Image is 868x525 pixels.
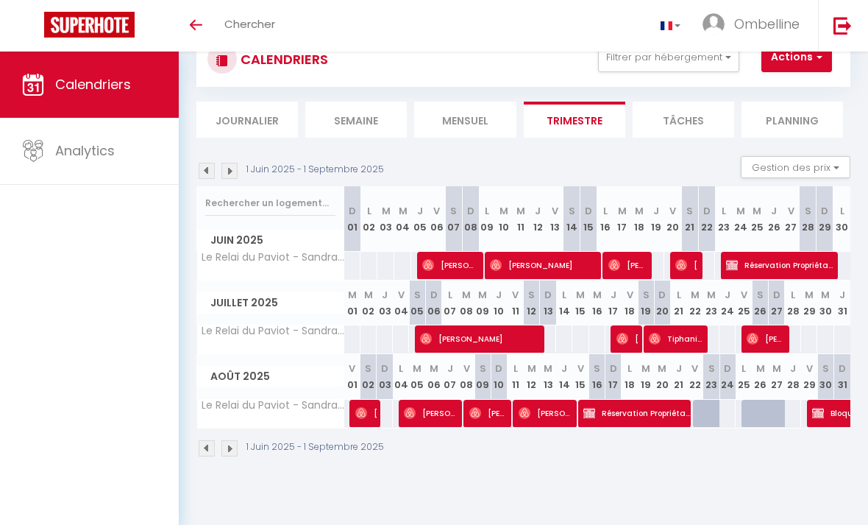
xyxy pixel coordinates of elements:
[552,204,558,218] abbr: V
[805,288,814,302] abbr: M
[676,362,682,376] abbr: J
[524,102,625,138] li: Trimestre
[394,186,411,252] th: 04
[834,354,850,399] th: 31
[766,186,783,252] th: 26
[597,186,614,252] th: 16
[635,204,644,218] abbr: M
[364,288,373,302] abbr: M
[360,354,377,399] th: 02
[398,288,405,302] abbr: V
[658,288,666,302] abbr: D
[654,354,670,399] th: 20
[598,43,739,72] button: Filtrer par hébergement
[605,354,622,399] th: 17
[641,362,650,376] abbr: M
[499,204,508,218] abbr: M
[633,102,734,138] li: Tâches
[393,354,409,399] th: 04
[801,281,817,325] th: 29
[349,362,355,376] abbr: V
[197,292,344,314] span: Juillet 2025
[344,354,360,399] th: 01
[197,230,344,251] span: Juin 2025
[540,281,556,325] th: 13
[785,281,801,325] th: 28
[381,362,388,376] abbr: D
[513,362,518,376] abbr: L
[462,186,479,252] th: 08
[462,288,471,302] abbr: M
[442,281,458,325] th: 07
[426,354,442,399] th: 06
[681,186,698,252] th: 21
[724,362,731,376] abbr: D
[527,362,536,376] abbr: M
[675,251,698,279] span: [PERSON_NAME]
[769,281,785,325] th: 27
[725,288,730,302] abbr: J
[741,156,850,178] button: Gestion des prix
[805,204,811,218] abbr: S
[404,399,460,427] span: [PERSON_NAME]
[426,281,442,325] th: 06
[669,204,676,218] abbr: V
[722,204,726,218] abbr: L
[513,186,530,252] th: 11
[583,399,691,427] span: Réservation Propriétaire
[442,354,458,399] th: 07
[348,288,357,302] abbr: M
[686,204,693,218] abbr: S
[399,362,403,376] abbr: L
[377,186,394,252] th: 03
[756,362,765,376] abbr: M
[691,362,698,376] abbr: V
[649,325,705,353] span: Tiphanie Dej
[791,288,795,302] abbr: L
[647,186,664,252] th: 19
[806,362,813,376] abbr: V
[703,204,711,218] abbr: D
[556,354,572,399] th: 14
[840,204,844,218] abbr: L
[585,204,592,218] abbr: D
[801,354,817,399] th: 29
[703,354,719,399] th: 23
[196,102,298,138] li: Journalier
[382,204,391,218] abbr: M
[474,281,491,325] th: 09
[496,288,502,302] abbr: J
[508,354,524,399] th: 11
[753,354,769,399] th: 26
[469,399,509,427] span: [PERSON_NAME]
[12,6,56,50] button: Ouvrir le widget de chat LiveChat
[445,186,462,252] th: 07
[821,288,830,302] abbr: M
[544,288,552,302] abbr: D
[772,362,781,376] abbr: M
[736,281,752,325] th: 25
[516,204,525,218] abbr: M
[474,354,491,399] th: 09
[562,288,566,302] abbr: L
[616,325,639,353] span: [PERSON_NAME]
[199,400,346,411] span: Le Relai du Paviot - Sandrans
[785,354,801,399] th: 28
[547,186,563,252] th: 13
[305,102,407,138] li: Semaine
[702,13,725,35] img: ...
[687,281,703,325] th: 22
[224,16,275,32] span: Chercher
[741,362,746,376] abbr: L
[409,354,425,399] th: 05
[622,354,638,399] th: 18
[736,354,752,399] th: 25
[671,354,687,399] th: 21
[55,141,115,160] span: Analytics
[734,15,800,33] span: Ombelline
[703,281,719,325] th: 23
[757,288,764,302] abbr: S
[428,186,445,252] th: 06
[771,204,777,218] abbr: J
[627,288,633,302] abbr: V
